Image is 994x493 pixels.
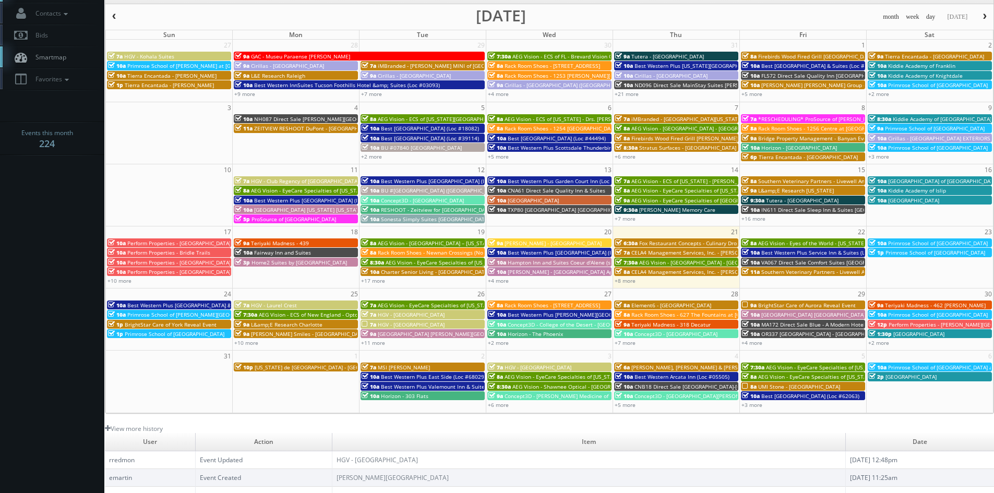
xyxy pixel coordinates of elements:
span: 10a [235,249,253,256]
span: Primrose School of [GEOGRAPHIC_DATA] [888,144,988,151]
span: 7a [615,177,630,185]
span: Tierra Encantada - [GEOGRAPHIC_DATA] [759,153,858,161]
span: Kiddie Academy of Islip [888,187,946,194]
span: 8a [362,249,376,256]
span: L&E Research Raleigh [251,72,305,79]
span: 9:30a [615,206,638,213]
span: 9a [869,125,883,132]
span: 10a [615,72,633,79]
span: Best Western Plus [GEOGRAPHIC_DATA] (Loc #48184) [254,197,387,204]
span: Cirillas - [GEOGRAPHIC_DATA] ([GEOGRAPHIC_DATA]) [505,81,633,89]
span: Best Western InnSuites Tucson Foothills Hotel &amp; Suites (Loc #03093) [254,81,440,89]
span: 10a [108,259,126,266]
span: 10a [869,364,887,371]
a: +2 more [868,90,889,98]
a: +2 more [488,339,509,346]
span: 9a [235,62,249,69]
span: 8a [615,302,630,309]
span: 10a [108,311,126,318]
span: GAC - Museu Paraense [PERSON_NAME] [251,53,350,60]
span: BrightStar Care of York Reveal Event [125,321,217,328]
span: 9a [615,53,630,60]
span: AEG Vision - [GEOGRAPHIC_DATA] - [GEOGRAPHIC_DATA] [639,259,777,266]
span: [GEOGRAPHIC_DATA] [893,330,944,338]
span: Kiddie Academy of Knightdale [888,72,963,79]
span: 10a [869,135,887,142]
span: 9a [362,330,376,338]
span: Firebirds Wood Fired Grill [PERSON_NAME] [631,135,738,142]
span: [GEOGRAPHIC_DATA] [508,197,559,204]
span: Best Western Plus [GEOGRAPHIC_DATA] (Loc #11187) [508,249,640,256]
span: Tutera - [GEOGRAPHIC_DATA] [631,53,704,60]
span: 10a [488,321,506,328]
span: Perform Properties - Bridle Trails [127,249,210,256]
span: 9a [235,321,249,328]
span: 10a [742,62,760,69]
span: 10a [488,135,506,142]
span: 9:30a [742,197,764,204]
span: 1p [108,321,123,328]
span: [PERSON_NAME] - [GEOGRAPHIC_DATA] [505,239,602,247]
span: 8a [362,115,376,123]
span: Stratus Surfaces - [GEOGRAPHIC_DATA] Slab Gallery [639,144,768,151]
span: 7a [362,321,376,328]
span: AEG Vision - [GEOGRAPHIC_DATA] - [GEOGRAPHIC_DATA] [631,125,770,132]
span: AEG Vision - [GEOGRAPHIC_DATA] – [US_STATE][GEOGRAPHIC_DATA]. ([GEOGRAPHIC_DATA]) [378,239,602,247]
span: 9a [235,239,249,247]
span: 8a [742,177,757,185]
span: 10a [108,268,126,275]
span: Sonesta Simply Suites [GEOGRAPHIC_DATA] [381,215,489,223]
span: 10a [362,197,379,204]
span: 10a [742,81,760,89]
span: Concept3D - College of the Desert - [GEOGRAPHIC_DATA] [508,321,649,328]
span: AEG Vision - ECS of New England - OptomEyes Health – [GEOGRAPHIC_DATA] [259,311,450,318]
a: +3 more [868,153,889,160]
span: L&amp;E Research Charlotte [251,321,322,328]
a: +7 more [361,90,382,98]
span: 8a [488,125,503,132]
span: AEG Vision - ECS of [US_STATE][GEOGRAPHIC_DATA] [378,115,505,123]
span: 10a [742,259,760,266]
span: [GEOGRAPHIC_DATA] [PERSON_NAME][GEOGRAPHIC_DATA] [378,330,523,338]
span: 8a [615,187,630,194]
span: 10a [742,330,760,338]
span: 8a [235,187,249,194]
span: 9a [362,72,376,79]
span: 10a [108,249,126,256]
span: 1:30p [869,330,892,338]
span: AEG Vision - Eyes of the World - [US_STATE][GEOGRAPHIC_DATA] [758,239,917,247]
span: Southern Veterinary Partners - Livewell Animal Urgent Care of [PERSON_NAME] [758,177,956,185]
span: Cirillas - [GEOGRAPHIC_DATA] [378,72,451,79]
span: Best Western Plus East Side (Loc #68029) [381,373,486,380]
span: HGV - [GEOGRAPHIC_DATA] [505,364,571,371]
span: 10a [742,206,760,213]
span: 10a [869,177,887,185]
span: 7:30a [235,311,257,318]
span: Best [GEOGRAPHIC_DATA] & Suites (Loc #37117) [761,62,882,69]
span: [GEOGRAPHIC_DATA] [888,197,939,204]
span: 6a [615,364,630,371]
span: AEG Vision - ECS of [US_STATE] - [PERSON_NAME] EyeCare - [GEOGRAPHIC_DATA] ([GEOGRAPHIC_DATA]) [631,177,887,185]
span: L&amp;E Research [US_STATE] [758,187,834,194]
a: +7 more [615,339,636,346]
span: 8a [742,53,757,60]
span: 10a [108,62,126,69]
a: +4 more [741,339,762,346]
span: 8a [488,115,503,123]
span: 7a [235,177,249,185]
span: Best Western Plus Garden Court Inn (Loc #05224) [508,177,632,185]
span: 10a [869,62,887,69]
span: iMBranded - [GEOGRAPHIC_DATA][US_STATE] Toyota [631,115,761,123]
button: month [879,10,903,23]
span: 6p [742,153,757,161]
span: TXP80 [GEOGRAPHIC_DATA] [GEOGRAPHIC_DATA] [508,206,629,213]
span: 10a [869,144,887,151]
button: week [902,10,923,23]
span: 10a [488,311,506,318]
span: Best [GEOGRAPHIC_DATA] (Loc #18082) [381,125,479,132]
span: 8:30a [615,144,638,151]
button: day [923,10,939,23]
a: +2 more [361,153,382,160]
span: 10a [869,81,887,89]
span: 10a [362,144,379,151]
